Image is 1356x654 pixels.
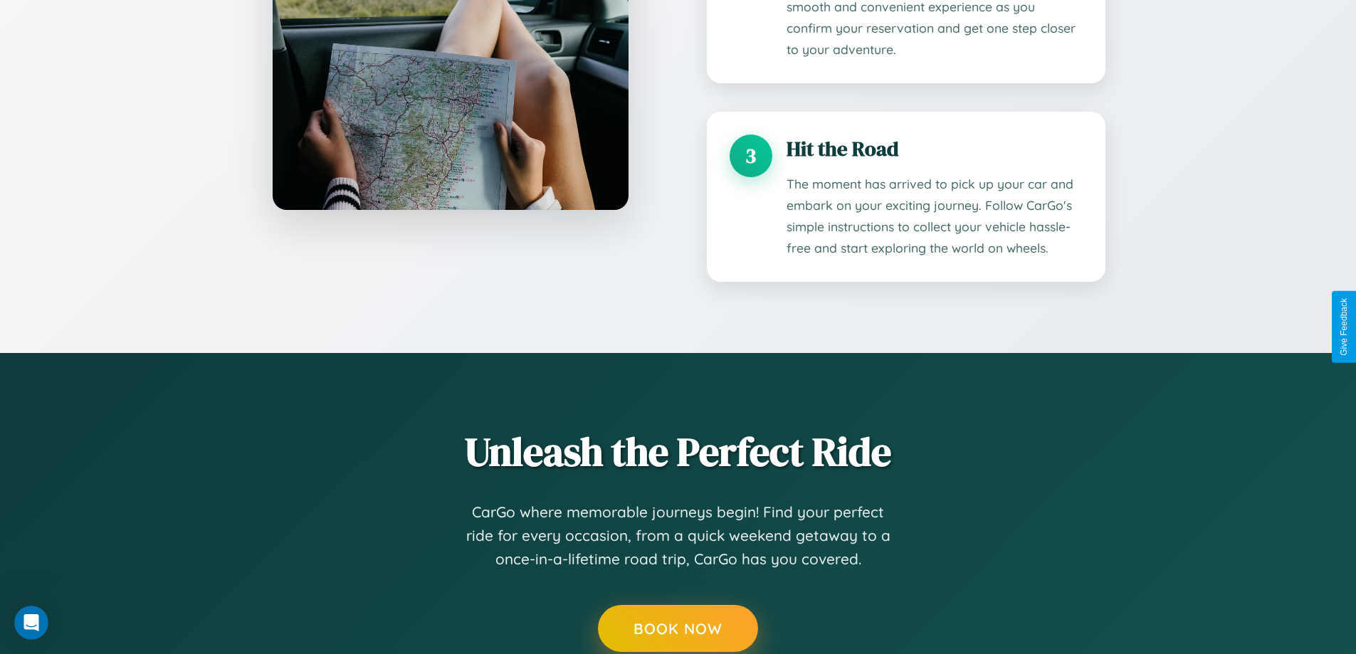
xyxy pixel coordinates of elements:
[787,174,1083,259] p: The moment has arrived to pick up your car and embark on your exciting journey. Follow CarGo's si...
[598,605,758,652] button: Book Now
[251,424,1105,479] h2: Unleash the Perfect Ride
[787,135,1083,163] h3: Hit the Road
[730,135,772,177] div: 3
[1339,298,1349,356] div: Give Feedback
[465,500,892,571] p: CarGo where memorable journeys begin! Find your perfect ride for every occasion, from a quick wee...
[14,606,48,640] iframe: Intercom live chat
